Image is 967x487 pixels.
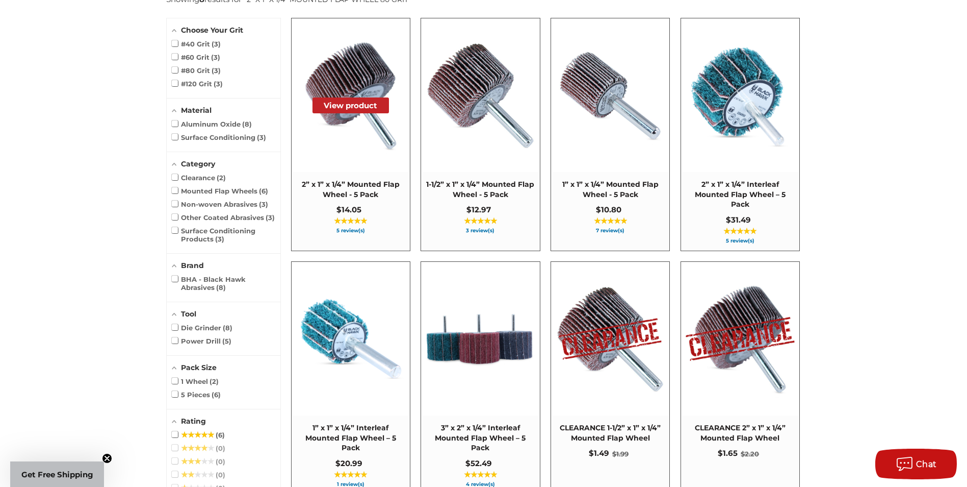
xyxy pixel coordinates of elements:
span: 8 [223,324,232,332]
span: Other Coated Abrasives [172,213,275,222]
button: Close teaser [102,453,112,464]
span: Rating [181,417,206,426]
button: View product [312,98,389,113]
span: 8 [242,120,252,128]
span: ★★★★★ [334,471,367,479]
img: 1-1/2” x 1” x 1/4” Mounted Flap Wheel - 5 Pack [422,37,539,154]
span: 3 [212,40,221,48]
span: 3 review(s) [426,228,534,233]
img: CLEARANCE 1-1/2” x 1” x 1/4” Mounted Flap Wheel [552,280,669,398]
span: 3 [214,80,223,88]
span: 6 [216,431,225,439]
span: Category [181,159,215,168]
img: 1” x 1” x 1/4” Interleaf Mounted Flap Wheel – 5 Pack [292,280,409,398]
a: 2” x 1” x 1/4” Interleaf Mounted Flap Wheel – 5 Pack [681,18,799,251]
span: 6 [212,391,221,399]
span: 3 [257,133,266,141]
span: 2 [210,377,219,385]
span: 5 review(s) [297,228,405,233]
span: Mounted Flap Wheels [172,187,269,195]
span: ★★★★★ [464,217,497,225]
img: 2” x 1” x 1/4” Interleaf Mounted Flap Wheel – 5 Pack [682,37,799,154]
span: #60 Grit [172,53,221,61]
span: ★★★★★ [464,471,497,479]
span: $14.05 [336,205,361,214]
span: Clearance [172,174,226,182]
span: Pack Size [181,363,217,372]
a: 1” x 1” x 1/4” Mounted Flap Wheel - 5 Pack [551,18,669,251]
span: Get Free Shipping [21,470,93,479]
img: 2” x 1” x 1/4” Mounted Flap Wheel - 5 Pack [292,37,409,154]
span: $52.49 [465,458,492,468]
span: 1-1/2” x 1” x 1/4” Mounted Flap Wheel - 5 Pack [426,180,534,200]
span: 7 review(s) [556,228,664,233]
span: 4 review(s) [426,482,534,487]
span: 2” x 1” x 1/4” Mounted Flap Wheel - 5 Pack [297,180,405,200]
span: 0 [216,471,225,479]
span: Brand [181,261,204,270]
img: 3” x 2” x 1/4” Interleaf Mounted Flap Wheel – 5 Pack [422,280,539,398]
span: ★★★★★ [181,431,214,439]
span: Chat [916,459,937,469]
span: #120 Grit [172,80,223,88]
span: Power Drill [172,337,232,345]
span: 2” x 1” x 1/4” Interleaf Mounted Flap Wheel – 5 Pack [686,180,794,210]
span: Surface Conditioning [172,133,267,141]
span: Die Grinder [172,324,233,332]
span: Surface Conditioning Products [172,227,275,243]
span: $12.97 [466,205,491,214]
span: 1 Wheel [172,377,219,385]
span: 1 review(s) [297,482,405,487]
span: ★★★★★ [334,217,367,225]
span: $1.99 [612,450,629,458]
span: ★★★★★ [594,217,627,225]
span: 3 [211,53,220,61]
span: $2.20 [741,450,759,458]
span: 5 review(s) [686,238,794,243]
span: 1” x 1” x 1/4” Interleaf Mounted Flap Wheel – 5 Pack [297,423,405,453]
span: ★★★★★ [181,444,214,452]
a: 2” x 1” x 1/4” Mounted Flap Wheel - 5 Pack [292,18,410,251]
span: 3 [266,213,275,222]
span: Material [181,106,212,115]
span: ★★★★★ [181,457,214,466]
span: $20.99 [335,458,362,468]
span: 3 [215,235,224,243]
button: Chat [875,449,957,479]
span: Aluminum Oxide [172,120,252,128]
span: $1.65 [718,448,738,458]
span: CLEARANCE 1-1/2” x 1” x 1/4” Mounted Flap Wheel [556,423,664,443]
span: $1.49 [589,448,609,458]
span: 3 [212,66,221,75]
span: Non-woven Abrasives [172,200,269,208]
span: ★★★★★ [181,471,214,479]
span: 2 [217,174,226,182]
span: $31.49 [726,215,751,225]
img: CLEARANCE 2” x 1” x 1/4” Mounted Flap Wheel [682,280,799,398]
img: 1” x 1” x 1/4” Mounted Flap Wheel - 5 Pack [552,37,669,154]
span: 6 [259,187,268,195]
div: Get Free ShippingClose teaser [10,461,104,487]
span: 5 [222,337,231,345]
span: #40 Grit [172,40,221,48]
span: 0 [216,444,225,452]
span: 3” x 2” x 1/4” Interleaf Mounted Flap Wheel – 5 Pack [426,423,534,453]
span: 1” x 1” x 1/4” Mounted Flap Wheel - 5 Pack [556,180,664,200]
span: 8 [216,283,226,291]
span: 3 [259,200,268,208]
span: BHA - Black Hawk Abrasives [172,275,275,291]
span: Tool [181,309,196,319]
span: ★★★★★ [723,227,756,235]
span: 5 Pieces [172,391,221,399]
a: 1-1/2” x 1” x 1/4” Mounted Flap Wheel - 5 Pack [421,18,539,251]
span: $10.80 [596,205,621,214]
span: CLEARANCE 2” x 1” x 1/4” Mounted Flap Wheel [686,423,794,443]
span: 0 [216,457,225,466]
span: Choose Your Grit [181,26,243,35]
span: #80 Grit [172,66,221,75]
